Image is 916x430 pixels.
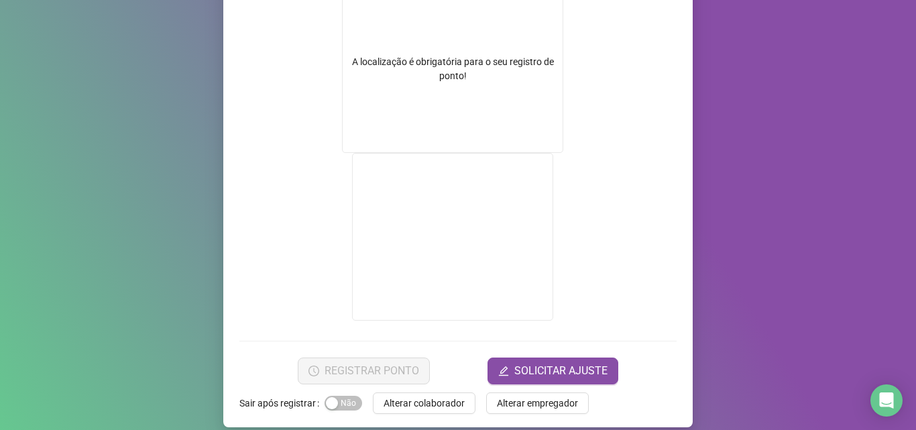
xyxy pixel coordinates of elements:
span: SOLICITAR AJUSTE [514,363,608,379]
button: Alterar empregador [486,392,589,414]
span: Alterar colaborador [384,396,465,411]
button: REGISTRAR PONTO [298,358,430,384]
div: Open Intercom Messenger [870,384,903,417]
div: A localização é obrigatória para o seu registro de ponto! [343,55,563,83]
span: Alterar empregador [497,396,578,411]
label: Sair após registrar [239,392,325,414]
span: edit [498,366,509,376]
button: Alterar colaborador [373,392,475,414]
button: editSOLICITAR AJUSTE [488,358,618,384]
